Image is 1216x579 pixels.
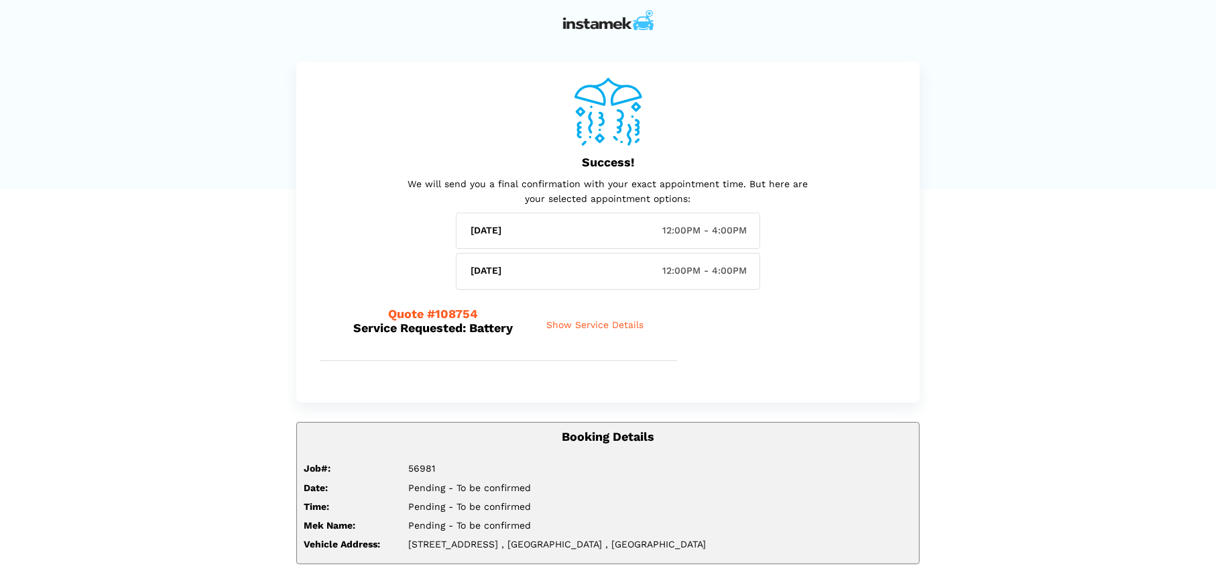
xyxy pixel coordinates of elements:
div: Pending - To be confirmed [398,519,922,531]
h5: Success! [330,155,886,169]
span: Quote #108754 [388,307,478,321]
span: , [GEOGRAPHIC_DATA] [605,539,706,549]
strong: Date: [304,482,328,493]
span: Show Service Details [546,319,644,331]
span: 12:00PM - 4:00PM [662,265,747,276]
div: 56981 [398,462,922,474]
p: We will send you a final confirmation with your exact appointment time. But here are your selecte... [407,177,809,206]
span: [STREET_ADDRESS] [408,539,498,549]
h6: [DATE] [471,225,501,236]
strong: Mek Name: [304,520,355,531]
h5: Booking Details [304,429,912,443]
strong: Job#: [304,463,330,474]
h6: [DATE] [471,265,501,276]
h5: Service Requested: Battery [353,307,546,335]
strong: Time: [304,501,329,512]
span: , [GEOGRAPHIC_DATA] [501,539,602,549]
div: Pending - To be confirmed [398,482,922,494]
span: 12:00PM - 4:00PM [662,225,747,235]
div: Pending - To be confirmed [398,501,922,513]
strong: Vehicle Address: [304,539,380,549]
